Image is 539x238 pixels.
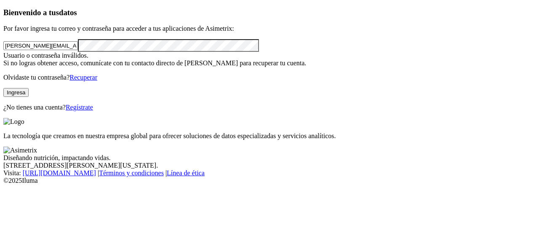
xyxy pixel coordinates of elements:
[3,41,78,50] input: Tu correo
[3,132,536,140] p: La tecnología que creamos en nuestra empresa global para ofrecer soluciones de datos especializad...
[3,88,29,97] button: Ingresa
[3,147,37,154] img: Asimetrix
[23,169,96,176] a: [URL][DOMAIN_NAME]
[59,8,77,17] span: datos
[66,104,93,111] a: Regístrate
[3,25,536,32] p: Por favor ingresa tu correo y contraseña para acceder a tus aplicaciones de Asimetrix:
[3,74,536,81] p: Olvidaste tu contraseña?
[69,74,97,81] a: Recuperar
[3,118,24,126] img: Logo
[167,169,205,176] a: Línea de ética
[99,169,164,176] a: Términos y condiciones
[3,177,536,185] div: © 2025 Iluma
[3,8,536,17] h3: Bienvenido a tus
[3,169,536,177] div: Visita : | |
[3,154,536,162] div: Diseñando nutrición, impactando vidas.
[3,104,536,111] p: ¿No tienes una cuenta?
[3,162,536,169] div: [STREET_ADDRESS][PERSON_NAME][US_STATE].
[3,52,536,67] div: Usuario o contraseña inválidos. Si no logras obtener acceso, comunícate con tu contacto directo d...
